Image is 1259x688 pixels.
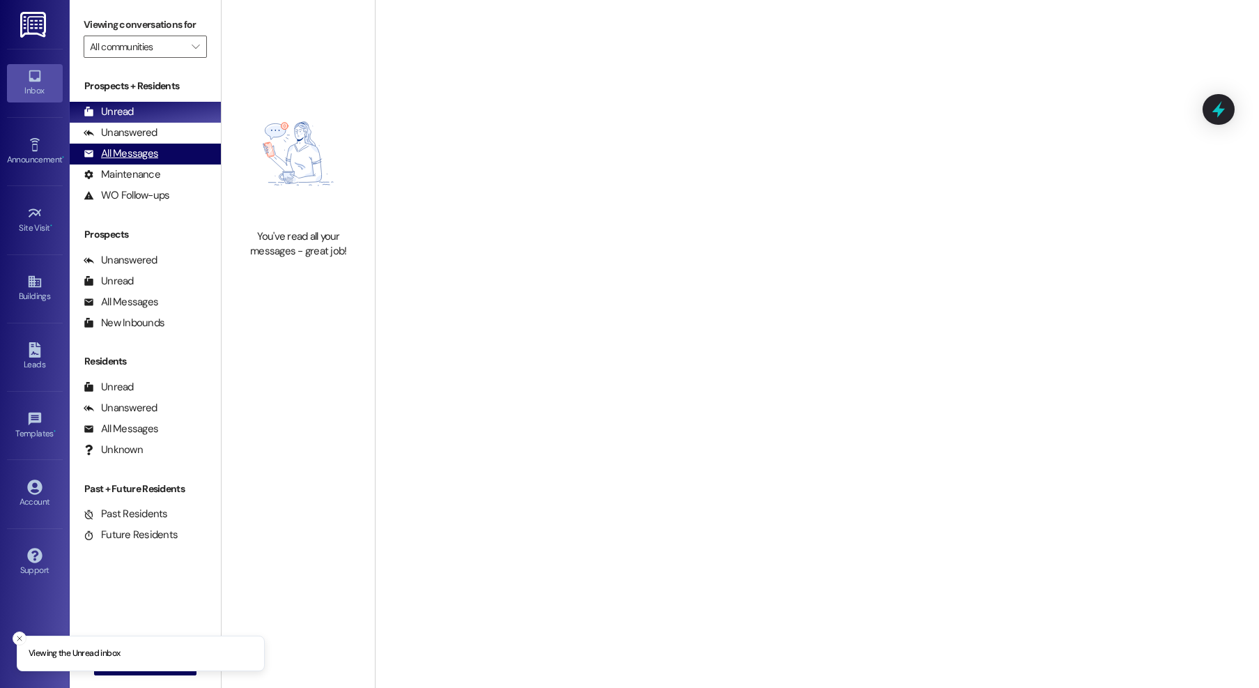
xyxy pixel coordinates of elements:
span: • [50,221,52,231]
div: Future Residents [84,528,178,542]
label: Viewing conversations for [84,14,207,36]
input: All communities [90,36,185,58]
div: Past + Future Residents [70,482,221,496]
span: • [62,153,64,162]
div: Unanswered [84,125,157,140]
img: ResiDesk Logo [20,12,49,38]
p: Viewing the Unread inbox [29,648,120,660]
div: WO Follow-ups [84,188,169,203]
i:  [192,41,199,52]
button: Close toast [13,632,26,645]
a: Site Visit • [7,201,63,239]
div: Unread [84,105,134,119]
a: Buildings [7,270,63,307]
div: New Inbounds [84,316,164,330]
a: Leads [7,338,63,376]
a: Templates • [7,407,63,445]
div: Unanswered [84,253,157,268]
div: Maintenance [84,167,160,182]
div: Unread [84,274,134,289]
a: Support [7,544,63,581]
div: All Messages [84,146,158,161]
div: All Messages [84,295,158,309]
div: Unknown [84,443,143,457]
div: All Messages [84,422,158,436]
div: Unread [84,380,134,395]
div: Unanswered [84,401,157,415]
a: Account [7,475,63,513]
div: Prospects [70,227,221,242]
div: Past Residents [84,507,168,521]
a: Inbox [7,64,63,102]
div: Prospects + Residents [70,79,221,93]
img: empty-state [237,85,360,222]
div: You've read all your messages - great job! [237,229,360,259]
span: • [54,427,56,436]
div: Residents [70,354,221,369]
